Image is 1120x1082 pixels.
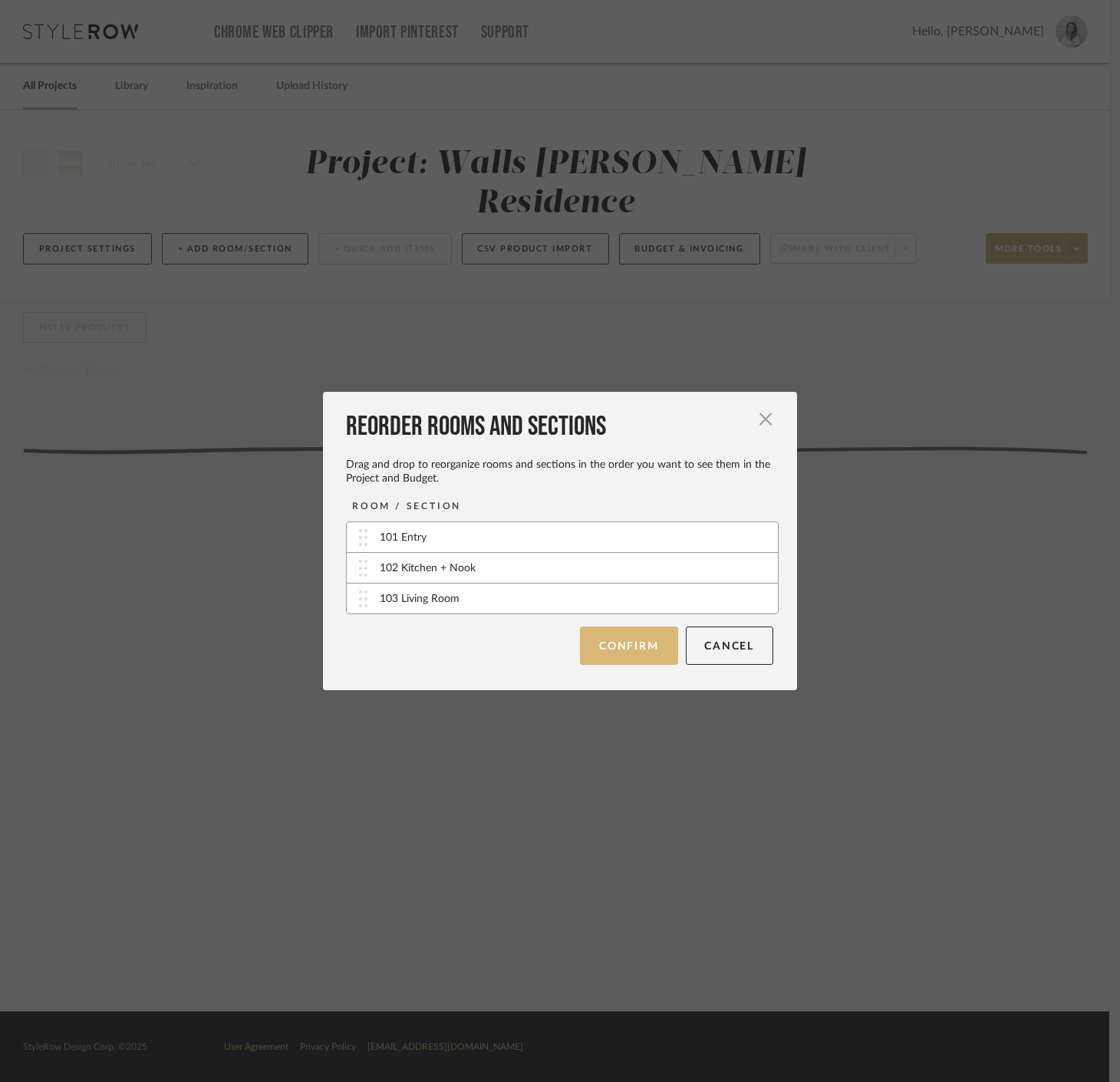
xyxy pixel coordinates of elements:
button: Confirm [580,627,677,665]
button: Cancel [686,627,774,665]
div: 102 Kitchen + Nook [380,561,476,577]
img: vertical-grip.svg [359,590,367,607]
div: Drag and drop to reorganize rooms and sections in the order you want to see them in the Project a... [346,458,773,485]
img: vertical-grip.svg [359,529,367,546]
button: Close [750,404,781,435]
div: ROOM / SECTION [352,498,461,514]
img: vertical-grip.svg [359,560,367,577]
div: 103 Living Room [380,591,460,607]
div: Reorder Rooms and Sections [346,410,773,444]
div: 101 Entry [380,530,427,546]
